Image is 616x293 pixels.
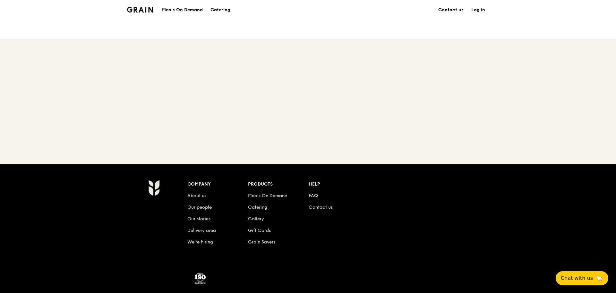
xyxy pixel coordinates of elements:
[248,180,309,189] div: Products
[248,216,264,222] a: Gallery
[434,0,467,20] a: Contact us
[158,7,207,13] a: Meals On Demand
[309,180,369,189] div: Help
[248,239,275,245] a: Grain Savers
[148,180,159,196] img: Grain
[187,216,210,222] a: Our stories
[127,7,153,13] img: Grain
[595,274,603,282] span: 🦙
[187,205,212,210] a: Our people
[561,274,593,282] span: Chat with us
[556,271,608,285] button: Chat with us🦙
[187,239,213,245] a: We’re hiring
[248,205,267,210] a: Catering
[248,193,287,198] a: Meals On Demand
[309,193,318,198] a: FAQ
[187,193,206,198] a: About us
[162,7,203,13] h1: Meals On Demand
[248,228,271,233] a: Gift Cards
[207,0,234,20] a: Catering
[467,0,489,20] a: Log in
[194,272,207,285] img: ISO Certified
[187,228,216,233] a: Delivery area
[210,0,230,20] div: Catering
[187,180,248,189] div: Company
[309,205,333,210] a: Contact us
